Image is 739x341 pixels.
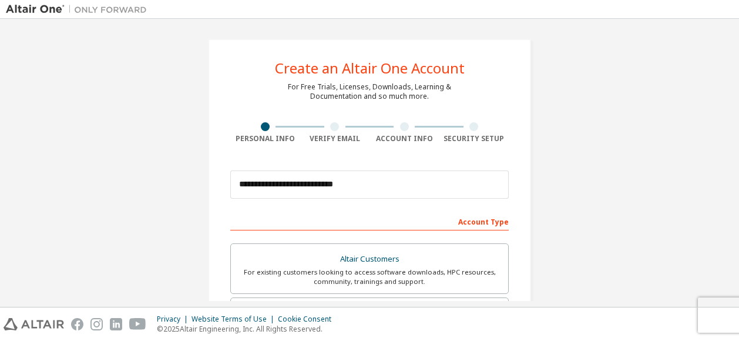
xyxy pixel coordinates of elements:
[230,212,509,230] div: Account Type
[71,318,83,330] img: facebook.svg
[230,134,300,143] div: Personal Info
[110,318,122,330] img: linkedin.svg
[192,315,278,324] div: Website Terms of Use
[157,324,338,334] p: © 2025 Altair Engineering, Inc. All Rights Reserved.
[90,318,103,330] img: instagram.svg
[439,134,509,143] div: Security Setup
[300,134,370,143] div: Verify Email
[288,82,451,101] div: For Free Trials, Licenses, Downloads, Learning & Documentation and so much more.
[278,315,338,324] div: Cookie Consent
[4,318,64,330] img: altair_logo.svg
[238,268,501,286] div: For existing customers looking to access software downloads, HPC resources, community, trainings ...
[275,61,465,75] div: Create an Altair One Account
[238,251,501,268] div: Altair Customers
[129,318,146,330] img: youtube.svg
[6,4,153,15] img: Altair One
[157,315,192,324] div: Privacy
[369,134,439,143] div: Account Info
